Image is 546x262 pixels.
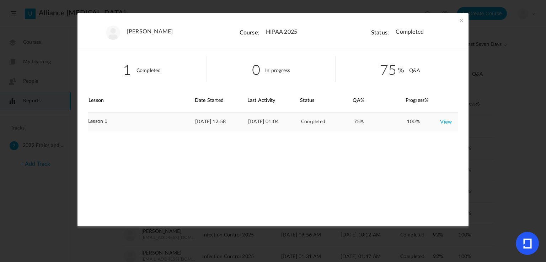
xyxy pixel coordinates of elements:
div: Progress% [406,89,458,112]
a: View [440,115,452,128]
div: Last Activity [247,89,300,112]
div: QA% [353,89,405,112]
span: Completed [396,29,424,36]
span: 1 [123,59,131,79]
div: 100% [407,115,452,128]
cite: Completed [136,68,161,73]
span: Lesson 1 [88,119,107,125]
span: 75 [380,59,404,79]
cite: Status: [371,30,389,36]
cite: Q&A [409,68,420,73]
div: Completed [301,113,353,131]
cite: In progress [265,68,290,73]
span: HIPAA 2025 [266,29,297,36]
div: Date Started [195,89,247,112]
div: Status [300,89,352,112]
a: [PERSON_NAME] [127,28,173,35]
div: [DATE] 12:58 [195,113,247,131]
div: 75% [354,113,406,131]
div: [DATE] 01:04 [248,113,300,131]
span: 0 [252,59,260,79]
div: Lesson [89,89,194,112]
img: user-image.png [106,26,120,40]
cite: Course: [240,30,259,36]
